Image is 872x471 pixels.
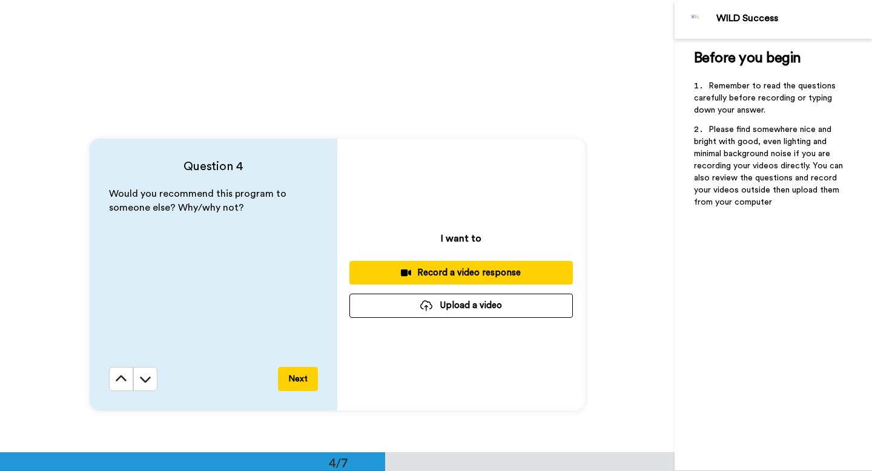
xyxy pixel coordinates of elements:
[359,266,563,279] div: Record a video response
[694,51,801,65] span: Before you begin
[681,5,710,34] img: Profile Image
[349,261,573,285] button: Record a video response
[109,158,318,175] h4: Question 4
[309,454,368,471] div: 4/7
[716,13,871,24] div: WILD Success
[278,367,318,391] button: Next
[349,294,573,317] button: Upload a video
[694,125,845,206] span: Please find somewhere nice and bright with good, even lighting and minimal background noise if yo...
[109,189,289,212] span: Would you recommend this program to someone else? Why/why not?
[441,231,481,246] p: I want to
[694,82,838,114] span: Remember to read the questions carefully before recording or typing down your answer.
